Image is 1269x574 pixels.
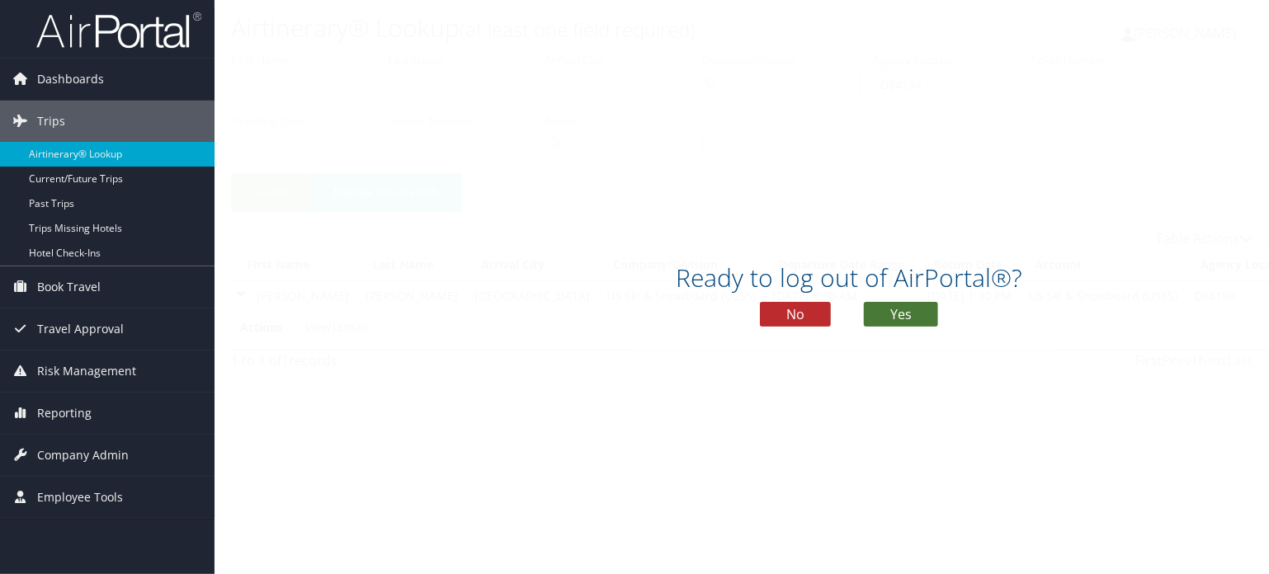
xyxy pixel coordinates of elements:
[37,351,136,392] span: Risk Management
[37,393,92,434] span: Reporting
[864,302,938,327] button: Yes
[37,266,101,308] span: Book Travel
[37,59,104,100] span: Dashboards
[37,308,124,350] span: Travel Approval
[760,302,831,327] button: No
[37,477,123,518] span: Employee Tools
[37,101,65,142] span: Trips
[37,435,129,476] span: Company Admin
[36,11,201,49] img: airportal-logo.png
